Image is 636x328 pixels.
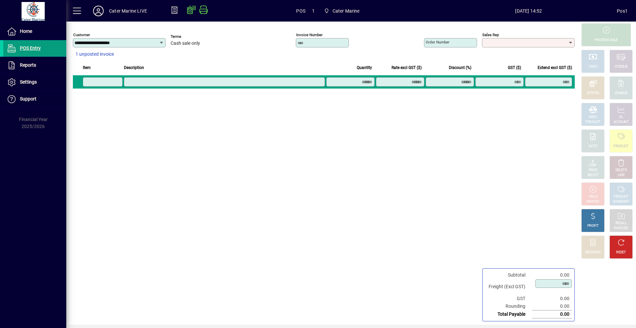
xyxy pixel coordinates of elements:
span: GST ($) [508,64,521,71]
div: SUMMARY [613,199,629,204]
span: Quantity [357,64,372,71]
div: MISC [589,115,597,120]
span: Support [20,96,36,101]
td: 0.00 [532,271,572,279]
span: Item [83,64,91,71]
div: NOTE [589,144,597,149]
span: Discount (%) [449,64,471,71]
span: Terms [171,34,210,39]
span: Settings [20,79,37,85]
span: Cater Marine [321,5,362,17]
a: Home [3,23,66,40]
div: PROFIT [587,224,599,229]
td: 0.00 [532,302,572,310]
div: GL [619,115,623,120]
span: 1 unposted invoice [76,51,114,58]
a: Support [3,91,66,107]
div: Cater Marine LIVE [109,6,147,16]
mat-label: Customer [73,33,90,37]
span: Rate excl GST ($) [392,64,422,71]
button: 1 unposted invoice [73,48,117,60]
div: INVOICES [614,226,628,231]
div: CASH [589,64,597,69]
div: PRICE [589,168,598,173]
div: LINE [618,173,624,178]
span: POS Entry [20,45,41,51]
div: CHARGE [615,91,628,96]
td: 0.00 [532,295,572,302]
div: EFTPOS [587,91,599,96]
span: 1 [312,6,315,16]
mat-label: Invoice number [296,33,323,37]
div: ACCOUNT [613,120,629,125]
div: HOLD [589,194,597,199]
span: Home [20,29,32,34]
div: PROCESS SALE [595,38,618,43]
div: CHEQUE [615,64,627,69]
td: GST [485,295,532,302]
div: RESET [616,250,626,255]
mat-label: Sales rep [482,33,499,37]
span: Cash sale only [171,41,200,46]
td: Rounding [485,302,532,310]
span: [DATE] 14:52 [441,6,617,16]
td: Freight (Excl GST) [485,279,532,295]
mat-label: Order number [426,40,450,44]
td: Total Payable [485,310,532,318]
div: DELETE [615,168,627,173]
span: Cater Marine [333,6,360,16]
div: SELECT [587,173,599,178]
a: Settings [3,74,66,91]
td: Subtotal [485,271,532,279]
div: PRODUCT [613,194,628,199]
div: INVOICE [587,199,599,204]
div: Pos1 [617,6,628,16]
div: DISCOUNT [585,250,601,255]
span: Extend excl GST ($) [538,64,572,71]
button: Profile [88,5,109,17]
span: Description [124,64,144,71]
td: 0.00 [532,310,572,318]
div: PRODUCT [585,120,600,125]
a: Reports [3,57,66,74]
span: Reports [20,62,36,68]
div: PRODUCT [613,144,628,149]
span: POS [296,6,305,16]
div: RECALL [615,221,627,226]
